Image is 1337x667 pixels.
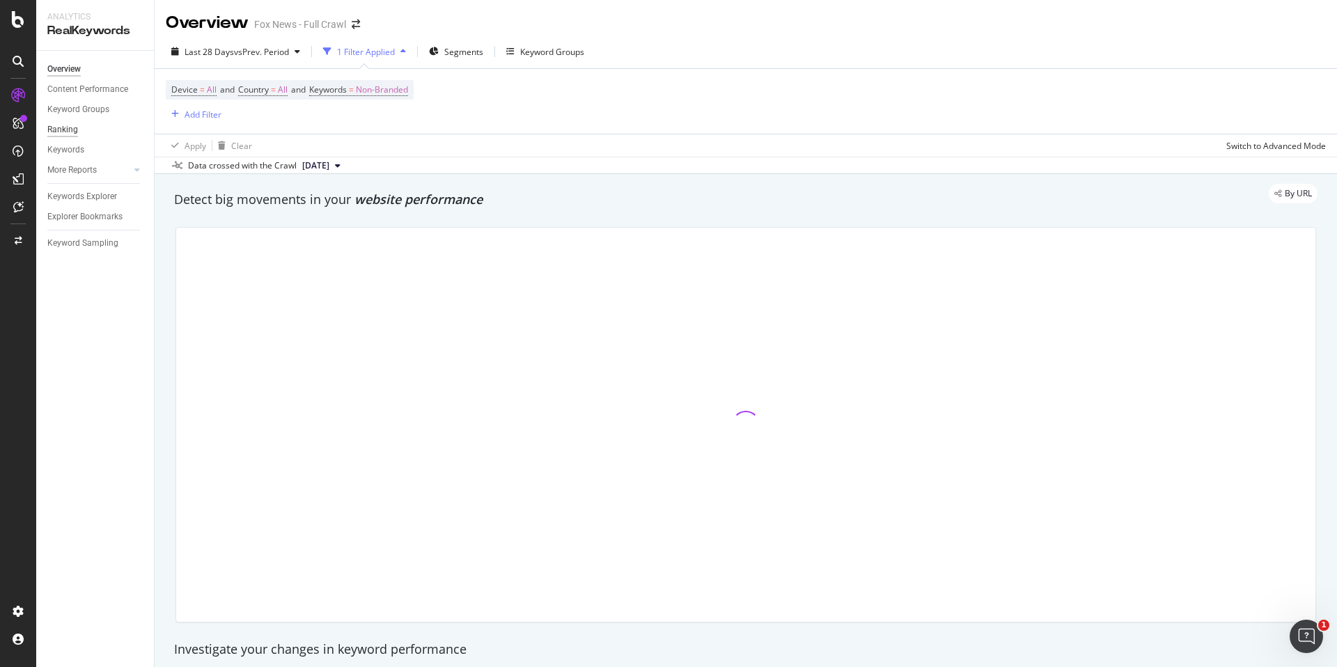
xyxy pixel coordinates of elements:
[47,102,144,117] a: Keyword Groups
[185,109,221,120] div: Add Filter
[1318,620,1329,631] span: 1
[501,40,590,63] button: Keyword Groups
[220,84,235,95] span: and
[174,641,1318,659] div: Investigate your changes in keyword performance
[47,236,118,251] div: Keyword Sampling
[188,159,297,172] div: Data crossed with the Crawl
[47,62,81,77] div: Overview
[254,17,346,31] div: Fox News - Full Crawl
[444,46,483,58] span: Segments
[47,23,143,39] div: RealKeywords
[337,46,395,58] div: 1 Filter Applied
[212,134,252,157] button: Clear
[234,46,289,58] span: vs Prev. Period
[231,140,252,152] div: Clear
[47,163,97,178] div: More Reports
[47,102,109,117] div: Keyword Groups
[278,80,288,100] span: All
[352,19,360,29] div: arrow-right-arrow-left
[309,84,347,95] span: Keywords
[171,84,198,95] span: Device
[166,40,306,63] button: Last 28 DaysvsPrev. Period
[47,236,144,251] a: Keyword Sampling
[185,46,234,58] span: Last 28 Days
[47,189,144,204] a: Keywords Explorer
[47,143,144,157] a: Keywords
[1285,189,1312,198] span: By URL
[47,163,130,178] a: More Reports
[1290,620,1323,653] iframe: Intercom live chat
[47,210,144,224] a: Explorer Bookmarks
[349,84,354,95] span: =
[47,62,144,77] a: Overview
[47,210,123,224] div: Explorer Bookmarks
[185,140,206,152] div: Apply
[1226,140,1326,152] div: Switch to Advanced Mode
[166,11,249,35] div: Overview
[291,84,306,95] span: and
[47,123,78,137] div: Ranking
[166,134,206,157] button: Apply
[47,143,84,157] div: Keywords
[423,40,489,63] button: Segments
[166,106,221,123] button: Add Filter
[356,80,408,100] span: Non-Branded
[297,157,346,174] button: [DATE]
[520,46,584,58] div: Keyword Groups
[271,84,276,95] span: =
[200,84,205,95] span: =
[47,189,117,204] div: Keywords Explorer
[238,84,269,95] span: Country
[1269,184,1318,203] div: legacy label
[47,82,144,97] a: Content Performance
[1221,134,1326,157] button: Switch to Advanced Mode
[47,11,143,23] div: Analytics
[47,82,128,97] div: Content Performance
[207,80,217,100] span: All
[318,40,412,63] button: 1 Filter Applied
[47,123,144,137] a: Ranking
[302,159,329,172] span: 2025 Aug. 28th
